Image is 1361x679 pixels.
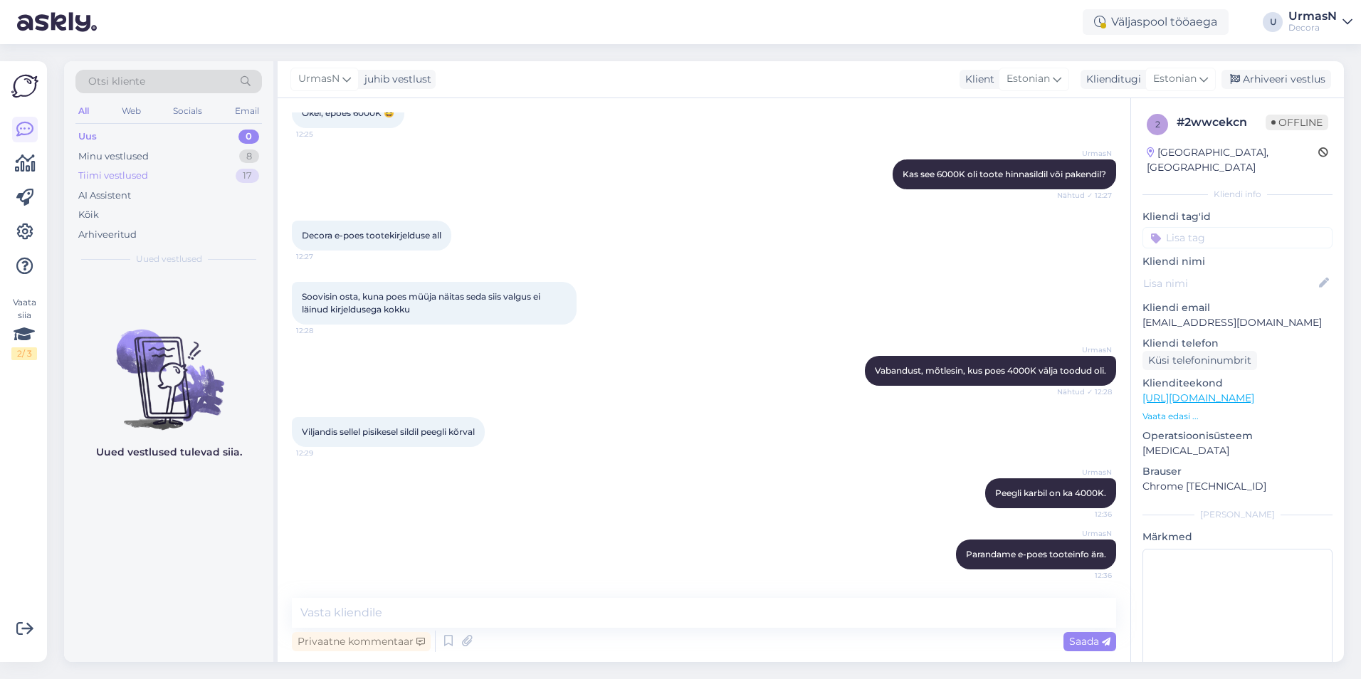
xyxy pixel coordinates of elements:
[960,72,994,87] div: Klient
[11,347,37,360] div: 2 / 3
[1263,12,1283,32] div: U
[302,230,441,241] span: Decora e-poes tootekirjelduse all
[296,448,350,458] span: 12:29
[78,169,148,183] div: Tiimi vestlused
[1142,479,1333,494] p: Chrome [TECHNICAL_ID]
[1081,72,1141,87] div: Klienditugi
[1143,275,1316,291] input: Lisa nimi
[78,130,97,144] div: Uus
[1288,11,1337,22] div: UrmasN
[1058,467,1112,478] span: UrmasN
[1142,300,1333,315] p: Kliendi email
[11,73,38,100] img: Askly Logo
[1153,71,1197,87] span: Estonian
[1142,410,1333,423] p: Vaata edasi ...
[1069,635,1110,648] span: Saada
[1083,9,1229,35] div: Väljaspool tööaega
[1058,570,1112,581] span: 12:36
[1288,11,1352,33] a: UrmasNDecora
[1288,22,1337,33] div: Decora
[236,169,259,183] div: 17
[296,251,350,262] span: 12:27
[966,549,1106,559] span: Parandame e-poes tooteinfo ära.
[1266,115,1328,130] span: Offline
[1057,386,1112,397] span: Nähtud ✓ 12:28
[1142,464,1333,479] p: Brauser
[136,253,202,265] span: Uued vestlused
[1142,315,1333,330] p: [EMAIL_ADDRESS][DOMAIN_NAME]
[298,71,340,87] span: UrmasN
[96,445,242,460] p: Uued vestlused tulevad siia.
[1142,254,1333,269] p: Kliendi nimi
[1142,508,1333,521] div: [PERSON_NAME]
[1142,443,1333,458] p: [MEDICAL_DATA]
[1155,119,1160,130] span: 2
[1221,70,1331,89] div: Arhiveeri vestlus
[1142,530,1333,544] p: Märkmed
[1142,391,1254,404] a: [URL][DOMAIN_NAME]
[11,296,37,360] div: Vaata siia
[1142,227,1333,248] input: Lisa tag
[78,208,99,222] div: Kõik
[1142,209,1333,224] p: Kliendi tag'id
[875,365,1106,376] span: Vabandust, mõtlesin, kus poes 4000K välja toodud oli.
[296,325,350,336] span: 12:28
[1147,145,1318,175] div: [GEOGRAPHIC_DATA], [GEOGRAPHIC_DATA]
[1058,509,1112,520] span: 12:36
[239,149,259,164] div: 8
[1007,71,1050,87] span: Estonian
[1142,188,1333,201] div: Kliendi info
[88,74,145,89] span: Otsi kliente
[302,107,394,118] span: Okei, epoes 6000K 😆
[1142,351,1257,370] div: Küsi telefoninumbrit
[78,189,131,203] div: AI Assistent
[1057,190,1112,201] span: Nähtud ✓ 12:27
[238,130,259,144] div: 0
[1142,376,1333,391] p: Klienditeekond
[1142,336,1333,351] p: Kliendi telefon
[1177,114,1266,131] div: # 2wwcekcn
[64,304,273,432] img: No chats
[995,488,1106,498] span: Peegli karbil on ka 4000K.
[78,149,149,164] div: Minu vestlused
[296,129,350,140] span: 12:25
[119,102,144,120] div: Web
[302,291,542,315] span: Soovisin osta, kuna poes müüja näitas seda siis valgus ei läinud kirjeldusega kokku
[75,102,92,120] div: All
[1058,528,1112,539] span: UrmasN
[170,102,205,120] div: Socials
[903,169,1106,179] span: Kas see 6000K oli toote hinnasildil või pakendil?
[292,632,431,651] div: Privaatne kommentaar
[232,102,262,120] div: Email
[302,426,475,437] span: Viljandis sellel pisikesel sildil peegli kõrval
[359,72,431,87] div: juhib vestlust
[1058,148,1112,159] span: UrmasN
[78,228,137,242] div: Arhiveeritud
[1142,428,1333,443] p: Operatsioonisüsteem
[1058,344,1112,355] span: UrmasN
